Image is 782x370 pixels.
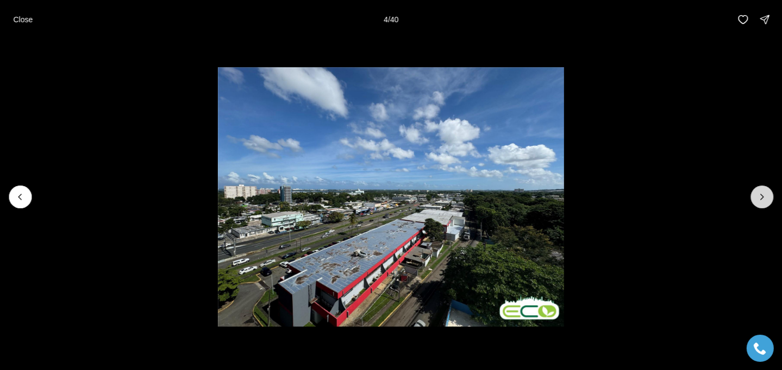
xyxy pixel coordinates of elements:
p: Close [13,15,33,24]
button: Previous slide [9,186,32,208]
p: 4 / 40 [384,15,398,24]
button: Next slide [750,186,773,208]
button: Close [7,9,39,30]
